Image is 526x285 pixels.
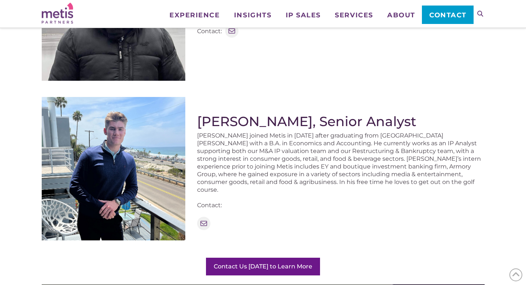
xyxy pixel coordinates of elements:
[42,3,73,24] img: Metis Partners
[197,201,485,209] p: Contact:
[286,12,321,18] span: IP Sales
[197,27,222,35] p: Contact:
[509,268,522,281] span: Back to Top
[335,12,373,18] span: Services
[197,132,485,194] p: [PERSON_NAME] joined Metis in [DATE] after graduating from [GEOGRAPHIC_DATA][PERSON_NAME] with a ...
[197,114,485,129] h2: [PERSON_NAME], Senior Analyst
[422,6,473,24] a: Contact
[387,12,415,18] span: About
[234,12,271,18] span: Insights
[169,12,220,18] span: Experience
[206,258,320,275] a: Contact Us [DATE] to Learn More
[42,97,185,240] img: Matthew Robertson - IP Analyst
[429,12,467,18] span: Contact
